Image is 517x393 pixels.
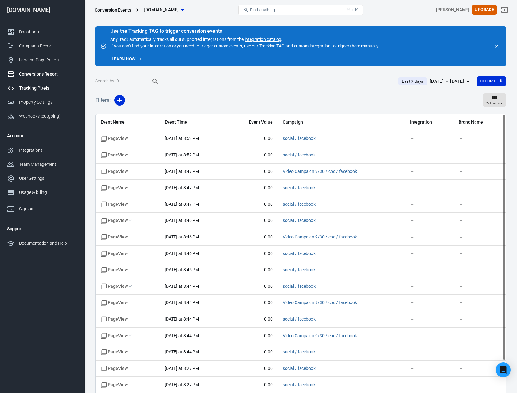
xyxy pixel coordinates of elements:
span: PageView [101,283,133,290]
span: 0.00 [232,234,273,240]
span: 0.00 [232,382,273,388]
div: Integrations [19,147,77,154]
div: Dashboard [19,29,77,35]
span: － [459,152,501,158]
time: 2025-09-29T20:45:34-04:00 [165,267,199,272]
span: social / facebook [283,251,316,257]
span: social / facebook [283,218,316,224]
span: Event Name [101,119,155,125]
button: Export [477,76,506,86]
a: Video Campaign 9/30 / cpc / facebook [283,333,357,338]
time: 2025-09-29T20:46:56-04:00 [165,234,199,239]
span: Find anything... [250,7,278,12]
span: Integration [410,119,449,125]
span: Standard event name [101,152,128,158]
div: Account id: zGEds4yc [436,7,469,13]
span: 0.00 [232,185,273,191]
span: social / facebook [283,349,316,355]
div: Usage & billing [19,189,77,196]
a: social / facebook [283,366,316,371]
span: 0.00 [232,251,273,257]
div: AnyTrack automatically tracks all our supported integrations from the . If you can't find your in... [110,29,380,49]
span: social / facebook [283,152,316,158]
span: － [410,316,449,322]
time: 2025-09-29T20:47:41-04:00 [165,185,199,190]
a: social / facebook [283,251,316,256]
span: － [410,300,449,306]
a: Sign out [2,199,82,216]
span: roselandspinalnj.com [144,6,179,14]
time: 2025-09-29T20:46:59-04:00 [165,218,199,223]
span: Standard event name [101,169,128,175]
button: Search [148,74,163,89]
span: Standard event name [101,316,128,322]
span: － [459,135,501,142]
a: social / facebook [283,185,316,190]
span: Campaign [283,119,370,125]
a: Video Campaign 9/30 / cpc / facebook [283,234,357,239]
a: Usage & billing [2,185,82,199]
a: social / facebook [283,267,316,272]
div: Conversions Report [19,71,77,77]
a: Sign out [497,2,512,17]
span: Video Campaign 9/30 / cpc / facebook [283,169,357,175]
span: － [410,135,449,142]
span: － [410,267,449,273]
span: － [459,267,501,273]
a: Video Campaign 9/30 / cpc / facebook [283,300,357,305]
span: － [459,201,501,208]
span: Standard event name [101,185,128,191]
sup: + 1 [129,284,133,288]
a: social / facebook [283,218,316,223]
time: 2025-09-29T20:44:54-04:00 [165,284,199,289]
span: social / facebook [283,366,316,372]
span: Video Campaign 9/30 / cpc / facebook [283,333,357,339]
time: 2025-09-29T20:46:20-04:00 [165,251,199,256]
h5: Filters: [95,90,111,110]
a: social / facebook [283,202,316,207]
span: － [459,300,501,306]
span: Standard event name [101,267,128,273]
a: Video Campaign 9/30 / cpc / facebook [283,169,357,174]
a: integration catalog [245,37,281,42]
div: Open Intercom Messenger [496,362,511,377]
a: Property Settings [2,95,82,109]
span: － [410,218,449,224]
span: － [410,201,449,208]
span: Standard event name [101,349,128,355]
span: Last 7 days [399,78,426,85]
li: Support [2,221,82,236]
time: 2025-09-29T20:44:34-04:00 [165,333,199,338]
a: social / facebook [283,152,316,157]
span: social / facebook [283,382,316,388]
span: Standard event name [101,201,128,208]
a: Dashboard [2,25,82,39]
div: Use the Tracking TAG to trigger conversion events [110,28,380,34]
time: 2025-09-29T20:52:46-04:00 [165,136,199,141]
span: － [459,251,501,257]
a: social / facebook [283,136,316,141]
span: 0.00 [232,218,273,224]
time: 2025-09-29T20:44:30-04:00 [165,349,199,354]
span: － [459,382,501,388]
button: Find anything...⌘ + K [238,5,363,15]
span: 0.00 [232,169,273,175]
button: Upgrade [472,5,497,15]
span: Event Value [232,119,273,125]
div: User Settings [19,175,77,182]
span: PageView [101,333,133,339]
div: ⌘ + K [346,7,358,12]
span: 0.00 [232,316,273,322]
time: 2025-09-29T20:52:41-04:00 [165,152,199,157]
span: － [410,152,449,158]
span: － [459,349,501,355]
span: － [410,234,449,240]
span: PageView [101,218,133,224]
time: 2025-09-29T20:47:35-04:00 [165,202,199,207]
span: － [410,366,449,372]
li: Account [2,128,82,143]
span: － [410,283,449,290]
span: － [410,251,449,257]
span: － [459,185,501,191]
span: 0.00 [232,300,273,306]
